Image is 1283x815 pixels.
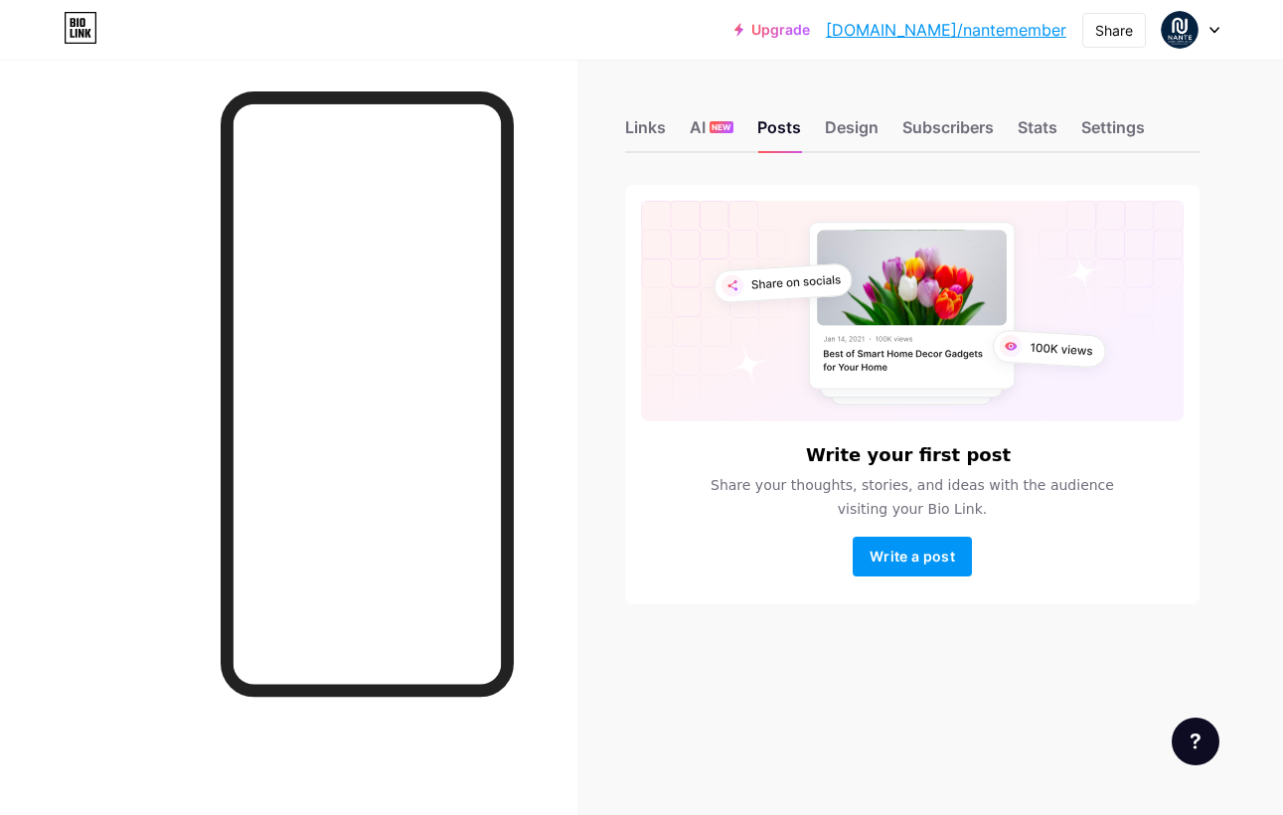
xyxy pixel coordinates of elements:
[690,115,733,151] div: AI
[625,115,666,151] div: Links
[1161,11,1199,49] img: nantemember
[757,115,801,151] div: Posts
[1018,115,1057,151] div: Stats
[826,18,1066,42] a: [DOMAIN_NAME]/nantemember
[1081,115,1145,151] div: Settings
[902,115,994,151] div: Subscribers
[806,445,1011,465] h6: Write your first post
[825,115,879,151] div: Design
[712,121,730,133] span: NEW
[734,22,810,38] a: Upgrade
[1095,20,1133,41] div: Share
[870,548,955,565] span: Write a post
[853,537,972,576] button: Write a post
[696,473,1130,521] span: Share your thoughts, stories, and ideas with the audience visiting your Bio Link.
